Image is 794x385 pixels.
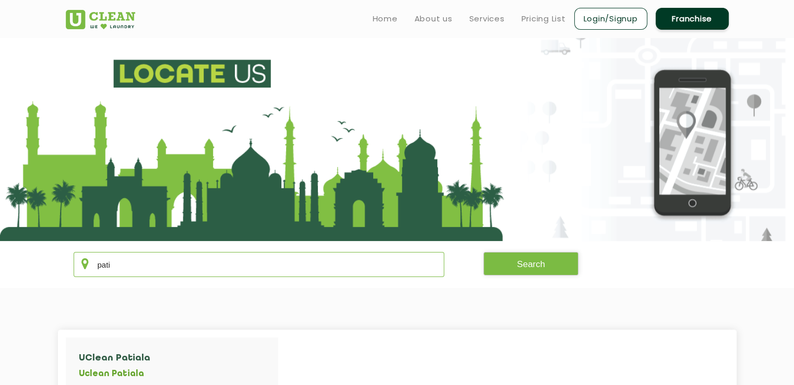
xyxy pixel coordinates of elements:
[469,13,505,25] a: Services
[373,13,398,25] a: Home
[414,13,453,25] a: About us
[574,8,647,30] a: Login/Signup
[656,8,729,30] a: Franchise
[79,369,247,379] h5: Uclean Patiala
[74,252,445,277] input: Enter city/area/pin Code
[66,10,135,29] img: UClean Laundry and Dry Cleaning
[79,353,247,364] h4: UClean Patiala
[522,13,566,25] a: Pricing List
[483,252,578,275] button: Search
